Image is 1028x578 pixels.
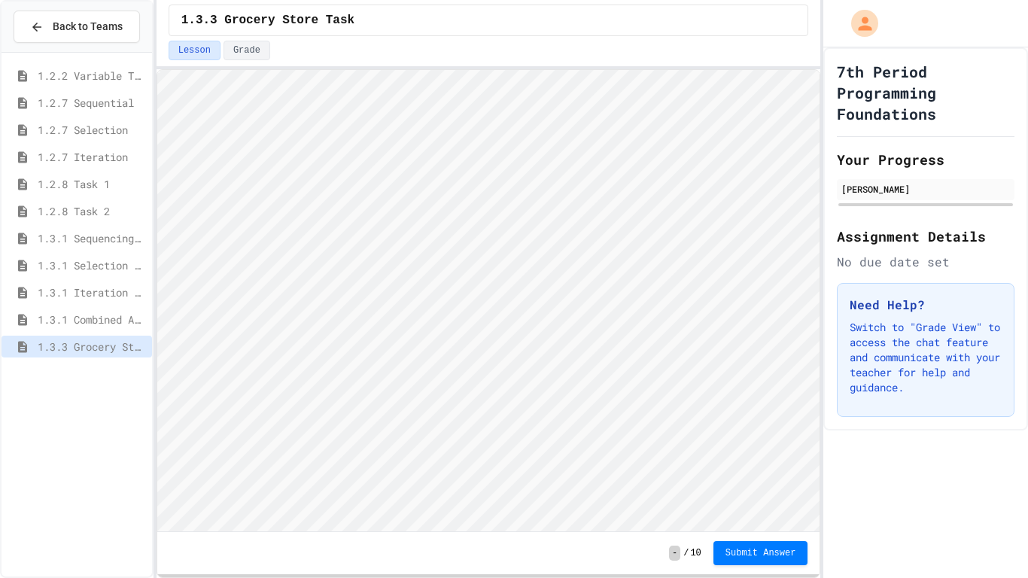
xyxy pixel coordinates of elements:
[38,176,146,192] span: 1.2.8 Task 1
[53,19,123,35] span: Back to Teams
[837,61,1014,124] h1: 7th Period Programming Foundations
[725,547,796,559] span: Submit Answer
[837,226,1014,247] h2: Assignment Details
[713,541,808,565] button: Submit Answer
[683,547,689,559] span: /
[38,230,146,246] span: 1.3.1 Sequencing Patterns/Trends
[38,122,146,138] span: 1.2.7 Selection
[38,95,146,111] span: 1.2.7 Sequential
[38,339,146,354] span: 1.3.3 Grocery Store Task
[38,257,146,273] span: 1.3.1 Selection Patterns/Trends
[841,182,1010,196] div: [PERSON_NAME]
[38,68,146,84] span: 1.2.2 Variable Types
[157,70,820,531] iframe: Snap! Programming Environment
[837,149,1014,170] h2: Your Progress
[38,284,146,300] span: 1.3.1 Iteration Patterns/Trends
[835,6,882,41] div: My Account
[837,253,1014,271] div: No due date set
[850,320,1002,395] p: Switch to "Grade View" to access the chat feature and communicate with your teacher for help and ...
[14,11,140,43] button: Back to Teams
[38,203,146,219] span: 1.2.8 Task 2
[669,546,680,561] span: -
[850,296,1002,314] h3: Need Help?
[690,547,701,559] span: 10
[38,312,146,327] span: 1.3.1 Combined Algorithims
[169,41,221,60] button: Lesson
[38,149,146,165] span: 1.2.7 Iteration
[224,41,270,60] button: Grade
[181,11,354,29] span: 1.3.3 Grocery Store Task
